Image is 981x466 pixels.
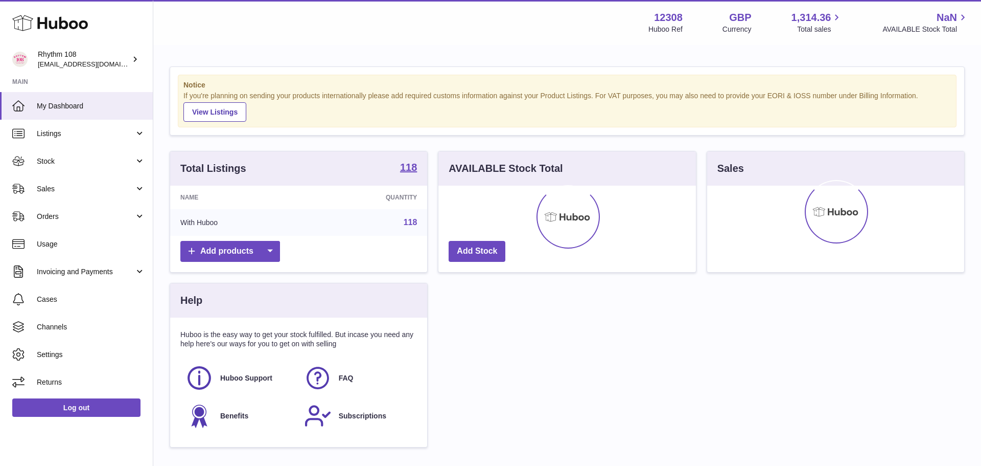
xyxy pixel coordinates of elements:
td: With Huboo [170,209,306,236]
span: [EMAIL_ADDRESS][DOMAIN_NAME] [38,60,150,68]
span: Stock [37,157,134,166]
h3: Total Listings [180,162,246,175]
div: If you're planning on sending your products internationally please add required customs informati... [183,91,951,122]
a: 118 [400,162,417,174]
span: 1,314.36 [791,11,831,25]
a: Log out [12,398,141,417]
span: Returns [37,378,145,387]
p: Huboo is the easy way to get your stock fulfilled. But incase you need any help here's our ways f... [180,330,417,349]
span: AVAILABLE Stock Total [882,25,969,34]
h3: Sales [717,162,744,175]
div: Currency [722,25,752,34]
span: Channels [37,322,145,332]
h3: Help [180,294,202,307]
img: internalAdmin-12308@internal.huboo.com [12,52,28,67]
a: 118 [404,218,417,227]
span: FAQ [339,373,354,383]
strong: 12308 [654,11,683,25]
a: View Listings [183,102,246,122]
strong: Notice [183,80,951,90]
span: Subscriptions [339,411,386,421]
span: Benefits [220,411,248,421]
th: Name [170,186,306,209]
th: Quantity [306,186,428,209]
div: Rhythm 108 [38,50,130,69]
span: My Dashboard [37,101,145,111]
div: Huboo Ref [648,25,683,34]
span: Orders [37,212,134,221]
span: NaN [937,11,957,25]
h3: AVAILABLE Stock Total [449,162,563,175]
a: Add Stock [449,241,505,262]
span: Sales [37,184,134,194]
strong: GBP [729,11,751,25]
span: Settings [37,350,145,360]
a: NaN AVAILABLE Stock Total [882,11,969,34]
a: FAQ [304,364,412,392]
span: Total sales [797,25,843,34]
span: Invoicing and Payments [37,267,134,277]
span: Usage [37,239,145,249]
a: 1,314.36 Total sales [791,11,843,34]
a: Huboo Support [185,364,294,392]
strong: 118 [400,162,417,172]
span: Cases [37,295,145,304]
a: Benefits [185,402,294,430]
a: Subscriptions [304,402,412,430]
span: Huboo Support [220,373,272,383]
span: Listings [37,129,134,139]
a: Add products [180,241,280,262]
